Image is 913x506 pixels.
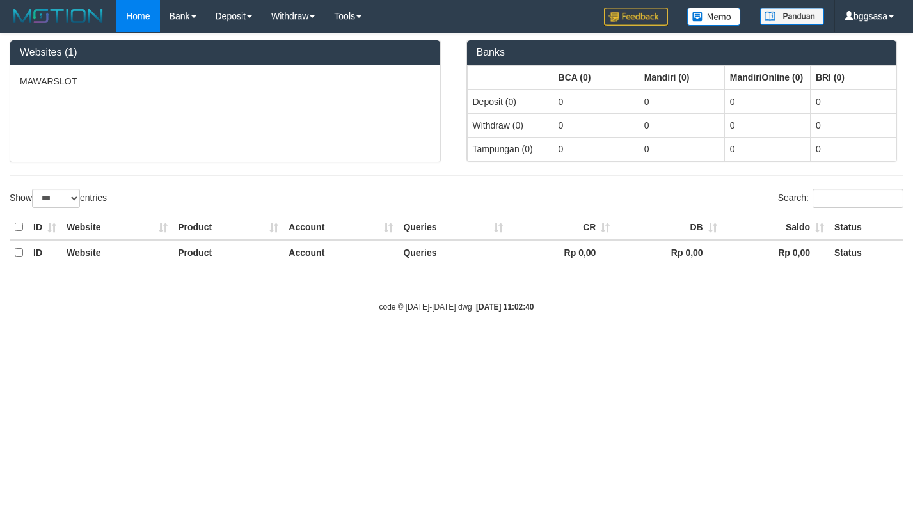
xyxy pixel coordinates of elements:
th: Account [283,215,398,240]
td: 0 [553,137,639,161]
th: Group: activate to sort column ascending [724,65,810,90]
th: Rp 0,00 [615,240,722,265]
label: Search: [778,189,903,208]
td: 0 [553,90,639,114]
th: Status [829,240,903,265]
select: Showentries [32,189,80,208]
img: Button%20Memo.svg [687,8,741,26]
img: MOTION_logo.png [10,6,107,26]
h3: Banks [477,47,887,58]
th: Product [173,215,283,240]
label: Show entries [10,189,107,208]
td: 0 [724,90,810,114]
th: CR [508,215,615,240]
img: panduan.png [760,8,824,25]
th: ID [28,240,61,265]
th: Saldo [722,215,829,240]
td: 0 [724,113,810,137]
td: 0 [639,90,724,114]
td: 0 [724,137,810,161]
strong: [DATE] 11:02:40 [476,303,534,312]
td: Deposit (0) [467,90,553,114]
td: 0 [810,137,896,161]
th: Rp 0,00 [508,240,615,265]
td: Tampungan (0) [467,137,553,161]
th: DB [615,215,722,240]
td: 0 [810,90,896,114]
th: Group: activate to sort column ascending [553,65,639,90]
th: ID [28,215,61,240]
td: Withdraw (0) [467,113,553,137]
th: Rp 0,00 [722,240,829,265]
h3: Websites (1) [20,47,431,58]
th: Group: activate to sort column ascending [467,65,553,90]
td: 0 [553,113,639,137]
th: Group: activate to sort column ascending [639,65,724,90]
img: Feedback.jpg [604,8,668,26]
td: 0 [639,113,724,137]
small: code © [DATE]-[DATE] dwg | [379,303,534,312]
th: Queries [398,215,508,240]
th: Website [61,240,173,265]
td: 0 [639,137,724,161]
th: Status [829,215,903,240]
input: Search: [813,189,903,208]
td: 0 [810,113,896,137]
th: Product [173,240,283,265]
th: Group: activate to sort column ascending [810,65,896,90]
th: Account [283,240,398,265]
th: Queries [398,240,508,265]
th: Website [61,215,173,240]
p: MAWARSLOT [20,75,431,88]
